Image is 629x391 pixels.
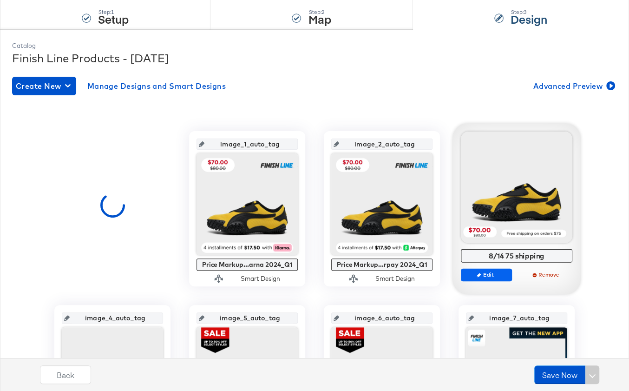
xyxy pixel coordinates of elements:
[84,77,230,95] button: Manage Designs and Smart Designs
[308,9,331,15] div: Step: 2
[533,80,613,93] span: Advanced Preview
[98,9,129,15] div: Step: 1
[12,50,617,66] div: Finish Line Products - [DATE]
[308,11,331,27] strong: Map
[241,274,280,283] div: Smart Design
[16,80,72,93] span: Create New
[464,252,570,260] div: 8/14 75 shipping
[334,261,430,268] div: Price Markup...rpay 2024_Q1
[12,41,617,50] div: Catalog
[87,80,226,93] span: Manage Designs and Smart Designs
[465,271,508,278] span: Edit
[511,9,547,15] div: Step: 3
[98,11,129,27] strong: Setup
[199,261,295,268] div: Price Markup...arna 2024_Q1
[511,11,547,27] strong: Design
[40,365,91,384] button: Back
[461,268,512,281] button: Edit
[534,365,585,384] button: Save Now
[529,77,617,95] button: Advanced Preview
[525,271,568,278] span: Remove
[12,77,76,95] button: Create New
[375,274,415,283] div: Smart Design
[521,268,572,281] button: Remove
